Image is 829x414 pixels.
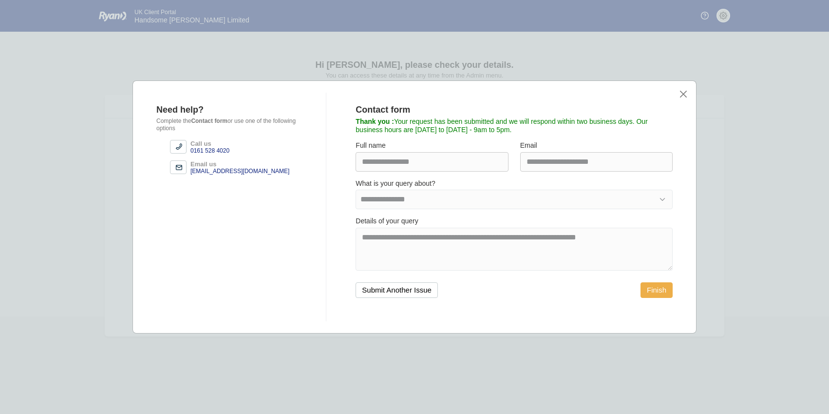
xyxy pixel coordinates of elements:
[191,118,227,124] b: Contact form
[190,147,229,155] div: 0161 528 4020
[190,168,289,175] div: [EMAIL_ADDRESS][DOMAIN_NAME]
[356,179,435,188] label: What is your query about?
[356,282,438,298] button: Submit Another Issue
[356,104,661,116] div: Contact form
[641,282,673,298] button: Finish
[156,104,308,116] div: Need help?
[156,118,308,132] p: Complete the or use one of the following options
[190,140,229,147] div: Call us
[356,141,385,150] label: Full name
[356,217,418,226] label: Details of your query
[678,89,688,99] button: close
[356,118,673,134] p: Your request has been submitted and we will respond within two business days. Our business hours ...
[190,160,289,168] div: Email us
[520,141,537,150] label: Email
[356,118,394,125] b: Thank you :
